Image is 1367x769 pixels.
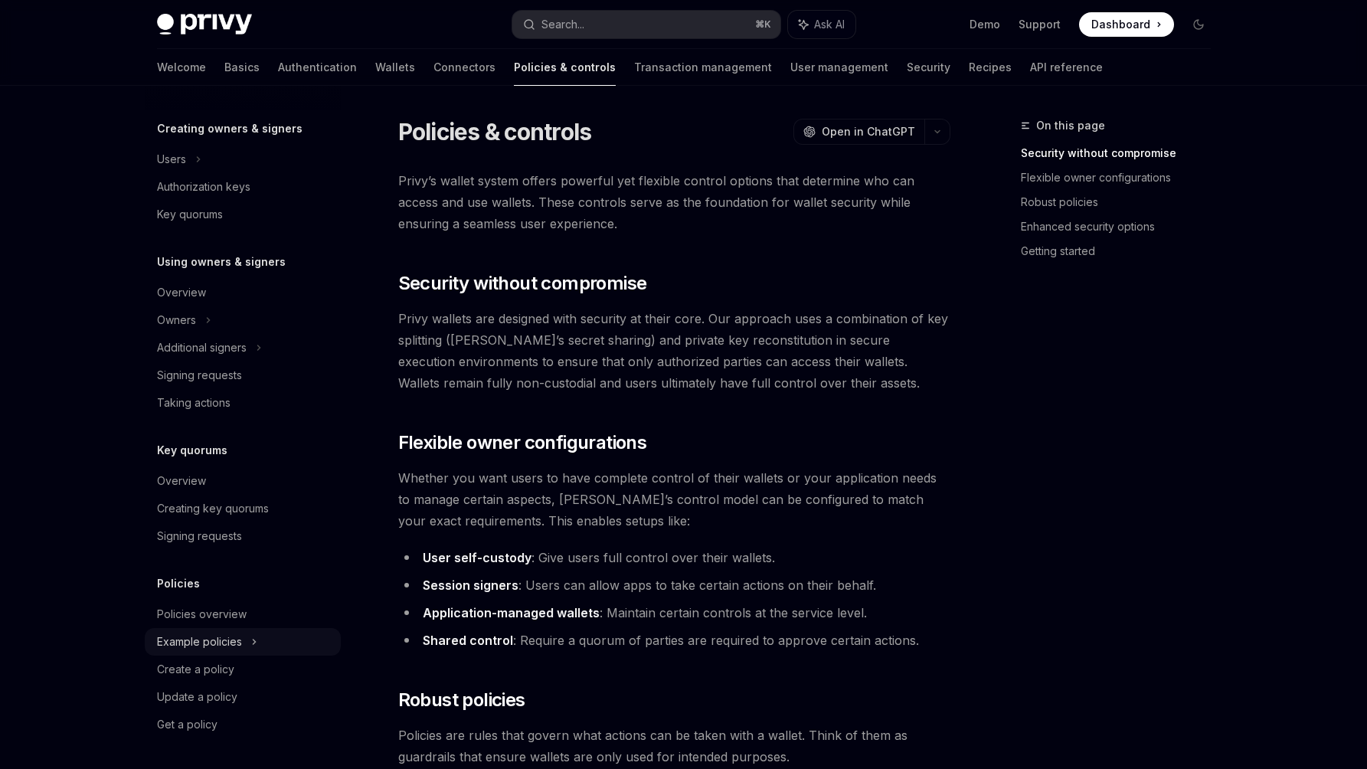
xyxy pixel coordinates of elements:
[157,394,231,412] div: Taking actions
[398,430,647,455] span: Flexible owner configurations
[157,441,227,460] h5: Key quorums
[145,711,341,738] a: Get a policy
[755,18,771,31] span: ⌘ K
[788,11,855,38] button: Ask AI
[157,119,303,138] h5: Creating owners & signers
[145,173,341,201] a: Authorization keys
[433,49,495,86] a: Connectors
[157,311,196,329] div: Owners
[145,467,341,495] a: Overview
[145,522,341,550] a: Signing requests
[541,15,584,34] div: Search...
[278,49,357,86] a: Authentication
[398,630,950,651] li: : Require a quorum of parties are required to approve certain actions.
[157,366,242,384] div: Signing requests
[398,271,647,296] span: Security without compromise
[157,253,286,271] h5: Using owners & signers
[1091,17,1150,32] span: Dashboard
[398,118,592,146] h1: Policies & controls
[398,574,950,596] li: : Users can allow apps to take certain actions on their behalf.
[822,124,915,139] span: Open in ChatGPT
[793,119,924,145] button: Open in ChatGPT
[398,547,950,568] li: : Give users full control over their wallets.
[423,578,518,593] strong: Session signers
[970,17,1000,32] a: Demo
[1021,141,1223,165] a: Security without compromise
[157,633,242,651] div: Example policies
[634,49,772,86] a: Transaction management
[157,339,247,357] div: Additional signers
[145,600,341,628] a: Policies overview
[398,602,950,623] li: : Maintain certain controls at the service level.
[1079,12,1174,37] a: Dashboard
[145,201,341,228] a: Key quorums
[157,283,206,302] div: Overview
[1036,116,1105,135] span: On this page
[814,17,845,32] span: Ask AI
[398,170,950,234] span: Privy’s wallet system offers powerful yet flexible control options that determine who can access ...
[145,683,341,711] a: Update a policy
[157,472,206,490] div: Overview
[157,205,223,224] div: Key quorums
[1030,49,1103,86] a: API reference
[145,362,341,389] a: Signing requests
[157,178,250,196] div: Authorization keys
[145,656,341,683] a: Create a policy
[157,660,234,679] div: Create a policy
[157,688,237,706] div: Update a policy
[1021,165,1223,190] a: Flexible owner configurations
[423,605,600,620] strong: Application-managed wallets
[1021,214,1223,239] a: Enhanced security options
[1186,12,1211,37] button: Toggle dark mode
[969,49,1012,86] a: Recipes
[398,688,525,712] span: Robust policies
[1021,239,1223,263] a: Getting started
[423,633,513,648] strong: Shared control
[398,308,950,394] span: Privy wallets are designed with security at their core. Our approach uses a combination of key sp...
[157,574,200,593] h5: Policies
[398,467,950,532] span: Whether you want users to have complete control of their wallets or your application needs to man...
[790,49,888,86] a: User management
[514,49,616,86] a: Policies & controls
[398,725,950,767] span: Policies are rules that govern what actions can be taken with a wallet. Think of them as guardrai...
[157,150,186,169] div: Users
[145,495,341,522] a: Creating key quorums
[512,11,780,38] button: Search...⌘K
[1021,190,1223,214] a: Robust policies
[423,550,531,565] strong: User self-custody
[157,499,269,518] div: Creating key quorums
[145,279,341,306] a: Overview
[157,527,242,545] div: Signing requests
[157,605,247,623] div: Policies overview
[145,389,341,417] a: Taking actions
[157,715,217,734] div: Get a policy
[157,14,252,35] img: dark logo
[375,49,415,86] a: Wallets
[157,49,206,86] a: Welcome
[1019,17,1061,32] a: Support
[224,49,260,86] a: Basics
[907,49,950,86] a: Security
